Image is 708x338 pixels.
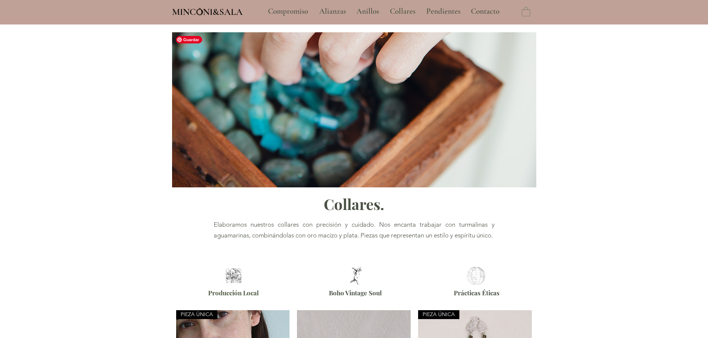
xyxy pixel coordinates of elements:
a: Carrito con ítems [522,6,530,16]
a: Collares [384,2,421,21]
span: MINCONI&SALA [172,6,243,17]
div: PIEZA ÚNICA [418,310,459,319]
p: Alianzas [316,2,350,21]
span: Producción Local [208,289,259,297]
p: Anillos [353,2,383,21]
span: Boho Vintage Soul [329,289,382,297]
a: Anillos [351,2,384,21]
p: Collares [386,2,419,21]
a: MINCONI&SALA [172,5,243,17]
p: Contacto [467,2,503,21]
span: Elaboramos nuestros collares con precisión y cuidado. Nos encanta trabajar con turmalinas y aguam... [214,221,495,239]
span: Prácticas Éticas [454,289,500,297]
a: Pendientes [421,2,465,21]
p: Pendientes [423,2,464,21]
img: joyeria vintage y boho [345,267,367,285]
span: Collares. [324,194,384,214]
a: Compromiso [262,2,314,21]
div: PIEZA ÚNICA [176,310,217,319]
img: joyas eticas [465,267,487,285]
img: Collares artesanales con gemas [172,32,536,187]
img: joyeria artesanal barcelona [224,268,243,283]
nav: Sitio [248,2,520,21]
a: Contacto [465,2,505,21]
p: Compromiso [264,2,312,21]
span: Guardar [176,36,202,43]
a: Alianzas [314,2,351,21]
img: Minconi Sala [197,8,203,15]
